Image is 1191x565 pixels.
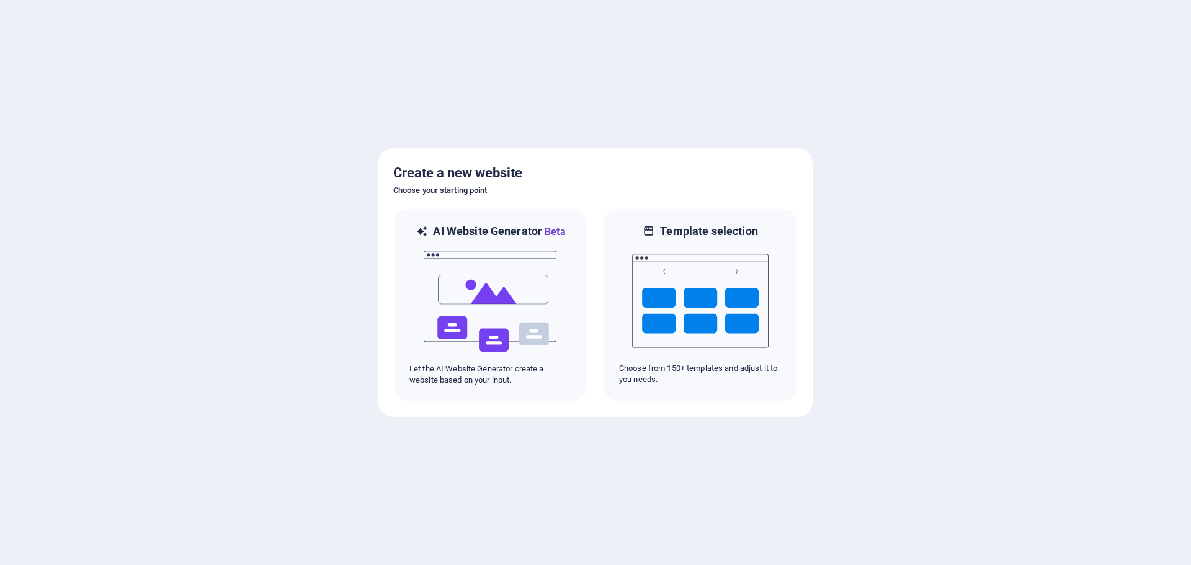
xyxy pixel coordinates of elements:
[660,224,757,239] h6: Template selection
[619,363,782,385] p: Choose from 150+ templates and adjust it to you needs.
[393,163,798,183] h5: Create a new website
[393,208,588,402] div: AI Website GeneratorBetaaiLet the AI Website Generator create a website based on your input.
[409,363,572,386] p: Let the AI Website Generator create a website based on your input.
[603,208,798,402] div: Template selectionChoose from 150+ templates and adjust it to you needs.
[393,183,798,198] h6: Choose your starting point
[433,224,565,239] h6: AI Website Generator
[542,226,566,238] span: Beta
[422,239,559,363] img: ai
